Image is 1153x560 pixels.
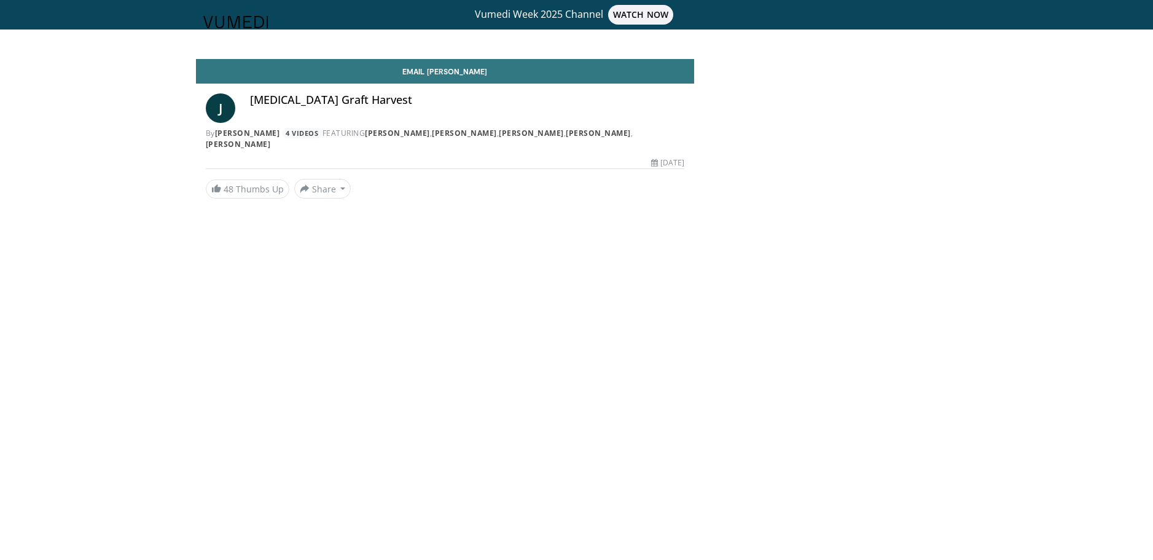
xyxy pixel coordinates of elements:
[215,128,280,138] a: [PERSON_NAME]
[206,179,289,199] a: 48 Thumbs Up
[206,93,235,123] a: J
[499,128,564,138] a: [PERSON_NAME]
[206,139,271,149] a: [PERSON_NAME]
[196,59,695,84] a: Email [PERSON_NAME]
[365,128,430,138] a: [PERSON_NAME]
[432,128,497,138] a: [PERSON_NAME]
[651,157,684,168] div: [DATE]
[203,16,268,28] img: VuMedi Logo
[282,128,322,138] a: 4 Videos
[250,93,685,107] h4: [MEDICAL_DATA] Graft Harvest
[224,183,233,195] span: 48
[206,128,685,150] div: By FEATURING , , , ,
[294,179,351,199] button: Share
[566,128,631,138] a: [PERSON_NAME]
